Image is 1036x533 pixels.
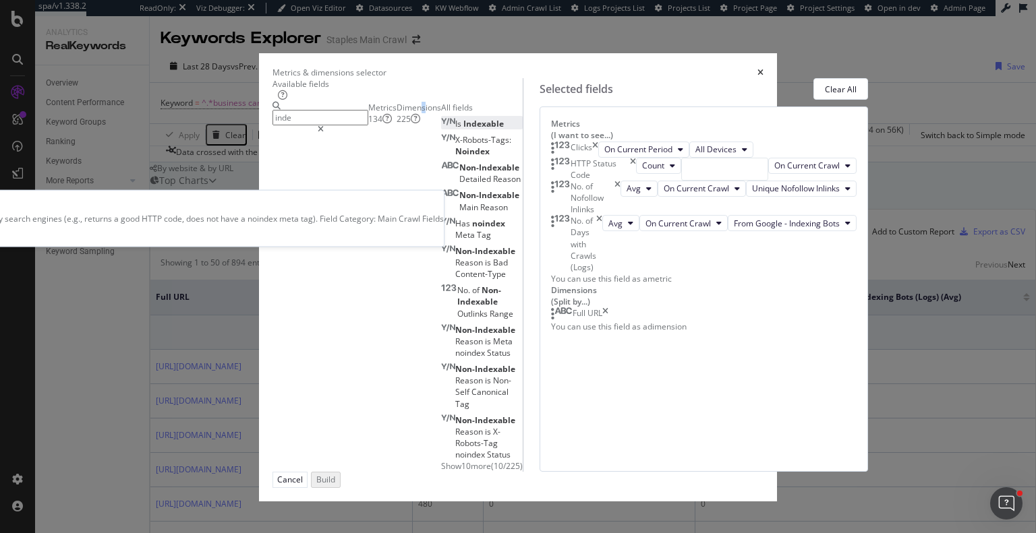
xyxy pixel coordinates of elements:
[368,113,382,125] div: brand label
[472,218,505,229] span: noindex
[614,181,621,215] div: times
[397,113,411,125] div: brand label
[316,474,335,485] div: Build
[642,160,664,171] span: Count
[491,460,523,472] span: ( 10 / 225 )
[571,181,614,215] div: No. of Nofollow Inlinks
[602,307,608,321] div: times
[368,102,397,125] div: Metrics
[455,257,485,268] span: Reason
[592,142,598,158] div: times
[457,284,501,307] span: Non-Indexable
[455,336,485,347] span: Reason
[774,160,840,171] span: On Current Crawl
[551,181,857,215] div: No. of Nofollow InlinkstimesAvgOn Current CrawlUnique Nofollow Inlinks
[734,218,840,229] span: From Google - Indexing Bots
[455,218,472,229] span: Has
[455,268,506,280] span: Content-Type
[571,215,596,273] div: No. of Days with Crawls (Logs)
[551,273,857,284] div: You can use this field as a metric
[551,142,857,158] div: ClickstimesOn Current PeriodAll Devices
[311,472,341,487] button: Build
[455,426,485,437] span: Reason
[493,173,521,185] span: Reason
[455,229,477,241] span: Meta
[471,386,509,398] span: Canonical
[455,375,485,386] span: Reason
[551,296,857,307] div: (Split by...)
[571,142,592,158] div: Clicks
[480,201,508,213] span: Reason
[598,142,689,158] button: On Current Period
[636,158,681,174] button: Count
[728,215,857,231] button: From Google - Indexing Bots
[493,257,508,268] span: Bad
[639,215,728,231] button: On Current Crawl
[621,181,658,197] button: Avg
[277,474,303,485] div: Cancel
[551,215,857,273] div: No. of Days with Crawls (Logs)timesAvgOn Current CrawlFrom Google - Indexing Bots
[368,113,382,125] span: 134
[752,183,840,194] span: Unique Nofollow Inlinks
[457,308,490,319] span: Outlinks
[604,144,672,155] span: On Current Period
[813,78,868,100] button: Clear All
[689,142,753,158] button: All Devices
[487,347,511,358] span: Status
[459,201,480,213] span: Main
[441,102,523,113] div: All fields
[630,158,636,181] div: times
[645,218,711,229] span: On Current Crawl
[551,321,857,332] div: You can use this field as a dimension
[485,375,493,386] span: is
[455,449,487,460] span: noindex
[455,245,515,257] span: Non-Indexable
[551,118,857,141] div: Metrics
[825,84,857,95] div: Clear All
[459,173,493,185] span: Detailed
[485,336,493,347] span: is
[627,183,641,194] span: Avg
[455,375,511,398] span: Non-Self
[455,118,463,129] span: Is
[441,460,491,472] span: Show 10 more
[463,118,504,129] span: Indexable
[477,229,491,241] span: Tag
[455,134,511,146] span: X-Robots-Tags:
[259,53,777,501] div: modal
[272,78,523,90] div: Available fields
[455,324,515,336] span: Non-Indexable
[571,158,630,181] div: HTTP Status Code
[272,110,368,125] input: Search by field name
[551,158,857,181] div: HTTP Status CodetimesCountOn Current Crawl
[664,183,729,194] span: On Current Crawl
[455,146,490,157] span: Noindex
[551,307,857,321] div: Full URLtimes
[472,284,482,296] span: of
[487,449,511,460] span: Status
[459,162,519,173] span: Non-Indexable
[485,257,493,268] span: is
[602,215,639,231] button: Avg
[540,82,613,97] div: Selected fields
[551,129,857,141] div: (I want to see...)
[757,67,764,78] div: times
[272,67,386,78] div: Metrics & dimensions selector
[768,158,857,174] button: On Current Crawl
[455,426,500,449] span: X-Robots-Tag
[990,487,1023,520] iframe: Intercom live chat
[397,102,441,125] div: Dimensions
[457,284,472,296] span: No.
[608,218,623,229] span: Avg
[490,308,513,319] span: Range
[455,363,515,375] span: Non-Indexable
[455,398,469,410] span: Tag
[455,347,487,358] span: noindex
[485,426,493,437] span: is
[695,144,737,155] span: All Devices
[551,284,857,307] div: Dimensions
[455,414,515,426] span: Non-Indexable
[658,181,746,197] button: On Current Crawl
[493,336,513,347] span: Meta
[272,472,308,487] button: Cancel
